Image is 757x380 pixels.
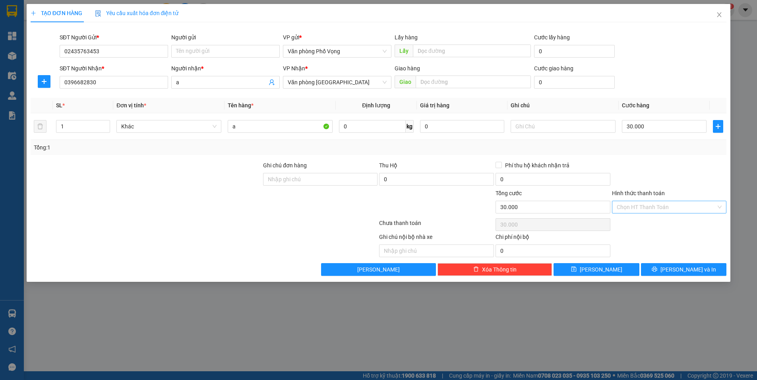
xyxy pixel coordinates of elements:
[660,265,716,274] span: [PERSON_NAME] và In
[534,76,615,89] input: Cước giao hàng
[357,265,400,274] span: [PERSON_NAME]
[395,45,413,57] span: Lấy
[420,120,505,133] input: 0
[378,219,495,233] div: Chưa thanh toán
[413,45,531,57] input: Dọc đường
[283,33,391,42] div: VP gửi
[571,266,577,273] span: save
[288,45,387,57] span: Văn phòng Phố Vọng
[473,266,479,273] span: delete
[496,190,522,196] span: Tổng cước
[716,12,722,18] span: close
[362,102,390,109] span: Định lượng
[263,173,378,186] input: Ghi chú đơn hàng
[379,233,494,244] div: Ghi chú nội bộ nhà xe
[395,65,420,72] span: Giao hàng
[420,102,449,109] span: Giá trị hàng
[511,120,616,133] input: Ghi Chú
[507,98,619,113] th: Ghi chú
[171,64,280,73] div: Người nhận
[379,162,397,169] span: Thu Hộ
[121,120,217,132] span: Khác
[502,161,573,170] span: Phí thu hộ khách nhận trả
[406,120,414,133] span: kg
[60,33,168,42] div: SĐT Người Gửi
[622,102,649,109] span: Cước hàng
[416,76,531,88] input: Dọc đường
[321,263,436,276] button: [PERSON_NAME]
[496,233,610,244] div: Chi phí nội bộ
[708,4,730,26] button: Close
[641,263,726,276] button: printer[PERSON_NAME] và In
[534,45,615,58] input: Cước lấy hàng
[60,64,168,73] div: SĐT Người Nhận
[171,33,280,42] div: Người gửi
[283,65,305,72] span: VP Nhận
[95,10,101,17] img: icon
[713,120,723,133] button: plus
[95,10,179,16] span: Yêu cầu xuất hóa đơn điện tử
[395,34,418,41] span: Lấy hàng
[31,10,36,16] span: plus
[56,102,62,109] span: SL
[652,266,657,273] span: printer
[31,10,82,16] span: TẠO ĐƠN HÀNG
[116,102,146,109] span: Đơn vị tính
[713,123,723,130] span: plus
[395,76,416,88] span: Giao
[269,79,275,85] span: user-add
[554,263,639,276] button: save[PERSON_NAME]
[34,120,46,133] button: delete
[228,102,254,109] span: Tên hàng
[228,120,333,133] input: VD: Bàn, Ghế
[34,143,292,152] div: Tổng: 1
[38,78,50,85] span: plus
[438,263,552,276] button: deleteXóa Thông tin
[288,76,387,88] span: Văn phòng Ninh Bình
[612,190,665,196] label: Hình thức thanh toán
[379,244,494,257] input: Nhập ghi chú
[580,265,622,274] span: [PERSON_NAME]
[482,265,517,274] span: Xóa Thông tin
[534,65,573,72] label: Cước giao hàng
[38,75,50,88] button: plus
[263,162,307,169] label: Ghi chú đơn hàng
[534,34,570,41] label: Cước lấy hàng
